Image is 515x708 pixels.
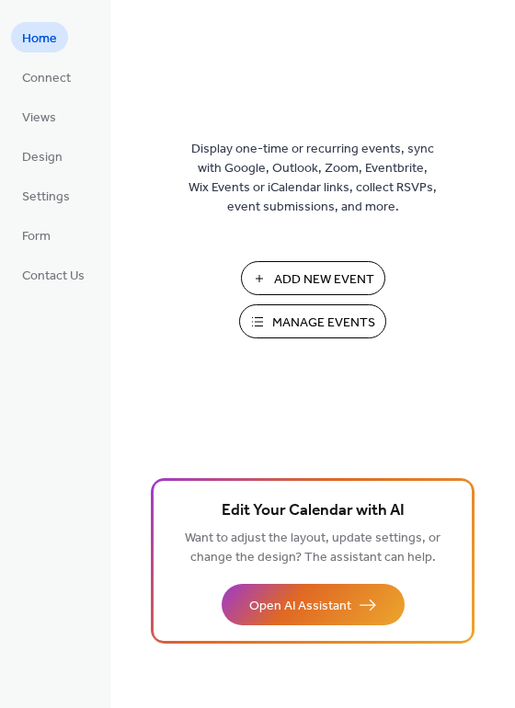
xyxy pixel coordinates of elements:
button: Manage Events [239,304,386,338]
button: Open AI Assistant [222,584,405,625]
span: Connect [22,69,71,88]
a: Views [11,101,67,131]
span: Settings [22,188,70,207]
span: Manage Events [272,314,375,333]
a: Connect [11,62,82,92]
button: Add New Event [241,261,385,295]
a: Form [11,220,62,250]
a: Settings [11,180,81,211]
a: Design [11,141,74,171]
span: Display one-time or recurring events, sync with Google, Outlook, Zoom, Eventbrite, Wix Events or ... [189,140,437,217]
span: Want to adjust the layout, update settings, or change the design? The assistant can help. [185,526,441,570]
span: Home [22,29,57,49]
span: Design [22,148,63,167]
a: Home [11,22,68,52]
span: Open AI Assistant [249,597,351,616]
span: Form [22,227,51,246]
span: Views [22,108,56,128]
span: Contact Us [22,267,85,286]
a: Contact Us [11,259,96,290]
span: Add New Event [274,270,374,290]
span: Edit Your Calendar with AI [222,498,405,524]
